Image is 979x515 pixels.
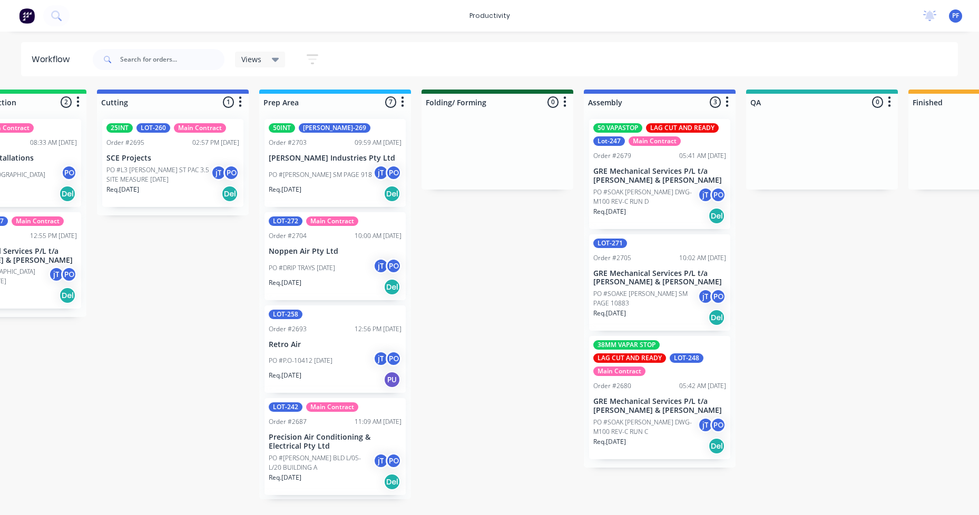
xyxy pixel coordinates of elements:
[211,165,227,181] div: jT
[269,453,373,472] p: PO #[PERSON_NAME] BLD L/05-L/20 BUILDING A
[30,138,77,147] div: 08:33 AM [DATE]
[593,437,626,447] p: Req. [DATE]
[670,353,703,363] div: LOT-248
[223,165,239,181] div: PO
[373,453,389,469] div: jT
[386,351,402,367] div: PO
[269,170,372,180] p: PO #[PERSON_NAME] SM PAGE 918
[679,151,726,161] div: 05:41 AM [DATE]
[373,258,389,274] div: jT
[708,207,725,224] div: Del
[106,123,133,133] div: 25INT
[593,151,631,161] div: Order #2679
[679,381,726,391] div: 05:42 AM [DATE]
[593,239,627,248] div: LOT-271
[269,123,295,133] div: 50INT
[589,119,730,229] div: 50 VAPASTOPLAG CUT AND READYLot-247Main ContractOrder #267905:41 AM [DATE]GRE Mechanical Services...
[269,324,307,334] div: Order #2693
[59,287,76,304] div: Del
[355,231,402,241] div: 10:00 AM [DATE]
[593,367,645,376] div: Main Contract
[299,123,370,133] div: [PERSON_NAME]-269
[269,263,335,273] p: PO #DRIP TRAYS [DATE]
[269,310,302,319] div: LOT-258
[269,185,301,194] p: Req. [DATE]
[269,417,307,427] div: Order #2687
[269,356,332,365] p: PO #P.O-10412 [DATE]
[386,258,402,274] div: PO
[269,216,302,226] div: LOT-272
[306,402,358,412] div: Main Contract
[646,123,719,133] div: LAG CUT AND READY
[698,187,713,203] div: jT
[355,417,402,427] div: 11:09 AM [DATE]
[373,165,389,181] div: jT
[61,165,77,181] div: PO
[106,154,239,163] p: SCE Projects
[59,185,76,202] div: Del
[593,353,666,363] div: LAG CUT AND READY
[593,136,625,146] div: Lot-247
[106,138,144,147] div: Order #2695
[32,53,75,66] div: Workflow
[269,278,301,288] p: Req. [DATE]
[593,381,631,391] div: Order #2680
[269,154,402,163] p: [PERSON_NAME] Industries Pty Ltd
[269,231,307,241] div: Order #2704
[106,185,139,194] p: Req. [DATE]
[593,207,626,216] p: Req. [DATE]
[174,123,226,133] div: Main Contract
[386,453,402,469] div: PO
[48,266,64,282] div: jT
[593,340,660,350] div: 38MM VAPAR STOP
[265,305,406,393] div: LOT-258Order #269312:56 PM [DATE]Retro AirPO #P.O-10412 [DATE]jTPOReq.[DATE]PU
[698,417,713,433] div: jT
[698,289,713,304] div: jT
[136,123,170,133] div: LOT-260
[269,138,307,147] div: Order #2703
[629,136,681,146] div: Main Contract
[120,49,224,70] input: Search for orders...
[269,402,302,412] div: LOT-242
[589,234,730,331] div: LOT-271Order #270510:02 AM [DATE]GRE Mechanical Services P/L t/a [PERSON_NAME] & [PERSON_NAME]PO ...
[12,216,64,226] div: Main Contract
[19,8,35,24] img: Factory
[593,187,698,206] p: PO #SOAK [PERSON_NAME] DWG-M100 REV-C RUN D
[384,185,400,202] div: Del
[952,11,959,21] span: PF
[593,418,698,437] p: PO #SOAK [PERSON_NAME] DWG-M100 REV-C RUN C
[679,253,726,263] div: 10:02 AM [DATE]
[355,138,402,147] div: 09:59 AM [DATE]
[384,279,400,295] div: Del
[384,371,400,388] div: PU
[269,247,402,256] p: Noppen Air Pty Ltd
[593,289,698,308] p: PO #SOAKE [PERSON_NAME] SM PAGE 10883
[106,165,211,184] p: PO #L3 [PERSON_NAME] ST PAC 3.5 SITE MEASURE [DATE]
[30,231,77,241] div: 12:55 PM [DATE]
[593,123,642,133] div: 50 VAPASTOP
[593,167,726,185] p: GRE Mechanical Services P/L t/a [PERSON_NAME] & [PERSON_NAME]
[373,351,389,367] div: jT
[221,185,238,202] div: Del
[384,473,400,490] div: Del
[464,8,515,24] div: productivity
[593,269,726,287] p: GRE Mechanical Services P/L t/a [PERSON_NAME] & [PERSON_NAME]
[265,119,406,207] div: 50INT[PERSON_NAME]-269Order #270309:59 AM [DATE][PERSON_NAME] Industries Pty LtdPO #[PERSON_NAME]...
[61,266,77,282] div: PO
[386,165,402,181] div: PO
[306,216,358,226] div: Main Contract
[102,119,243,207] div: 25INTLOT-260Main ContractOrder #269502:57 PM [DATE]SCE ProjectsPO #L3 [PERSON_NAME] ST PAC 3.5 SI...
[708,438,725,454] div: Del
[593,309,626,318] p: Req. [DATE]
[710,417,726,433] div: PO
[265,212,406,300] div: LOT-272Main ContractOrder #270410:00 AM [DATE]Noppen Air Pty LtdPO #DRIP TRAYS [DATE]jTPOReq.[DAT...
[593,253,631,263] div: Order #2705
[269,433,402,451] p: Precision Air Conditioning & Electrical Pty Ltd
[269,340,402,349] p: Retro Air
[710,289,726,304] div: PO
[265,398,406,495] div: LOT-242Main ContractOrder #268711:09 AM [DATE]Precision Air Conditioning & Electrical Pty LtdPO #...
[710,187,726,203] div: PO
[269,473,301,482] p: Req. [DATE]
[708,309,725,326] div: Del
[355,324,402,334] div: 12:56 PM [DATE]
